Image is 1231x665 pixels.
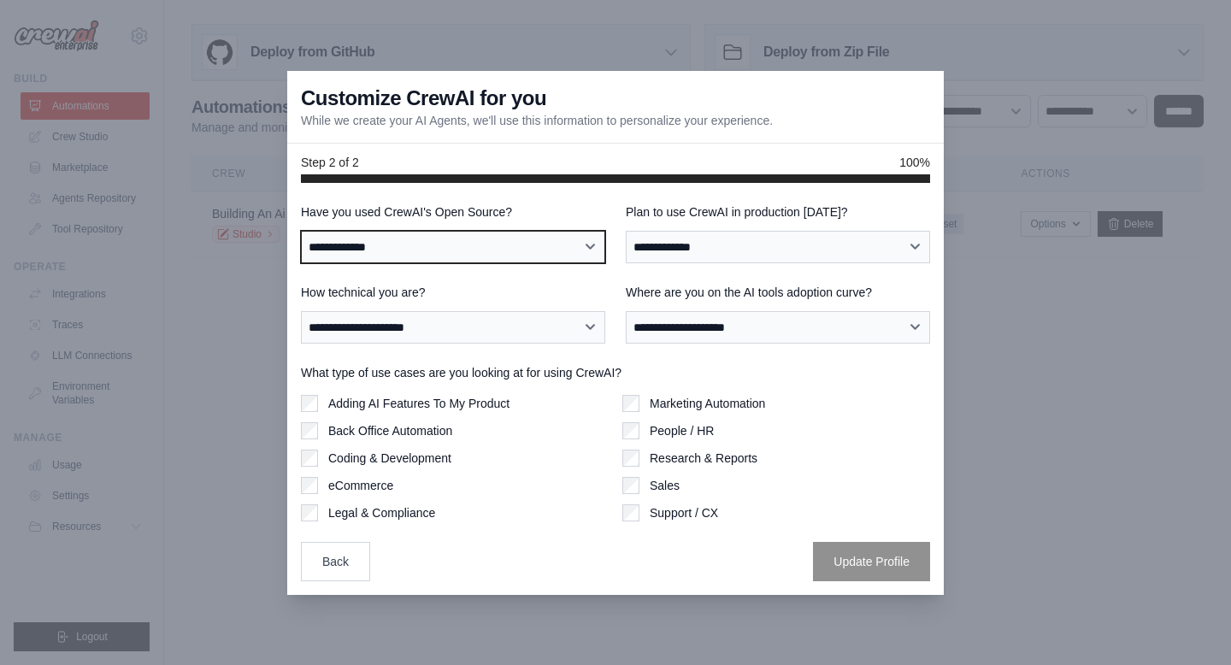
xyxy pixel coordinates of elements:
label: Legal & Compliance [328,504,435,521]
span: Step 2 of 2 [301,154,359,171]
label: Adding AI Features To My Product [328,395,509,412]
p: While we create your AI Agents, we'll use this information to personalize your experience. [301,112,773,129]
label: How technical you are? [301,284,605,301]
label: Support / CX [650,504,718,521]
label: Back Office Automation [328,422,452,439]
h3: Customize CrewAI for you [301,85,546,112]
label: Coding & Development [328,450,451,467]
button: Back [301,542,370,581]
span: 100% [899,154,930,171]
label: What type of use cases are you looking at for using CrewAI? [301,364,930,381]
label: Marketing Automation [650,395,765,412]
label: Have you used CrewAI's Open Source? [301,203,605,221]
label: Sales [650,477,680,494]
label: eCommerce [328,477,393,494]
iframe: Chat Widget [1146,583,1231,665]
label: Research & Reports [650,450,757,467]
label: People / HR [650,422,714,439]
button: Update Profile [813,542,930,581]
label: Where are you on the AI tools adoption curve? [626,284,930,301]
label: Plan to use CrewAI in production [DATE]? [626,203,930,221]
